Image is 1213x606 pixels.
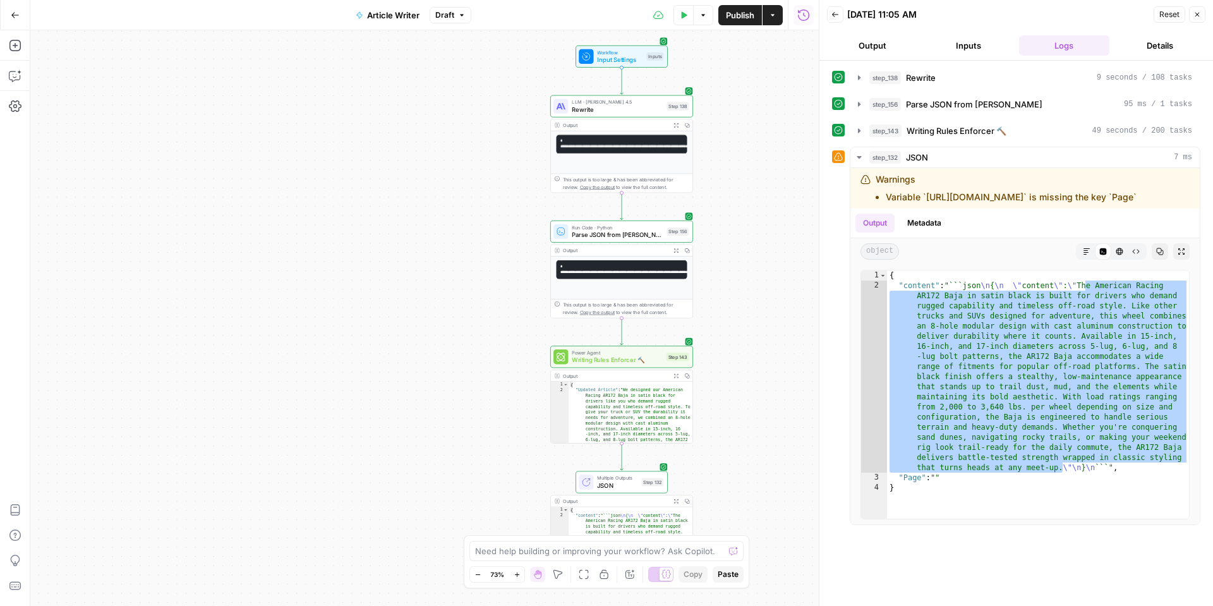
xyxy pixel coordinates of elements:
button: Draft [430,7,471,23]
span: Workflow [597,49,643,56]
button: Article Writer [348,5,427,25]
span: object [860,243,899,260]
span: Article Writer [367,9,419,21]
span: step_143 [869,124,902,137]
button: 9 seconds / 108 tasks [850,68,1200,88]
div: Step 143 [667,353,689,361]
div: Output [563,497,668,505]
span: Writing Rules Enforcer 🔨 [907,124,1006,137]
div: Power AgentWriting Rules Enforcer 🔨Step 143Output{ "Updated Article":"We designed our American Ra... [550,346,693,444]
g: Edge from step_138 to step_156 [620,193,623,219]
g: Edge from start to step_138 [620,68,623,94]
button: Publish [718,5,762,25]
span: Rewrite [906,71,936,84]
div: This output is too large & has been abbreviated for review. to view the full content. [563,176,689,190]
span: Toggle code folding, rows 1 through 3 [563,382,568,387]
span: 9 seconds / 108 tasks [1097,72,1192,83]
span: Copy [684,569,703,580]
span: Draft [435,9,454,21]
span: Run Code · Python [572,224,663,231]
div: Output [563,372,668,380]
span: Parse JSON from [PERSON_NAME] [906,98,1042,111]
div: 7 ms [850,168,1200,524]
span: Publish [726,9,754,21]
span: 49 seconds / 200 tasks [1092,125,1192,136]
button: Reset [1154,6,1185,23]
div: Step 138 [667,102,689,111]
span: Multiple Outputs [597,475,637,482]
button: Output [855,214,895,233]
div: Step 156 [667,227,689,236]
span: JSON [597,481,637,490]
div: This output is too large & has been abbreviated for review. to view the full content. [563,301,689,316]
div: 1 [551,382,569,387]
span: Copy the output [580,310,615,315]
span: Input Settings [597,55,643,64]
button: Paste [713,566,744,583]
div: 1 [861,270,887,281]
div: Step 132 [641,478,663,486]
div: Multiple OutputsJSONStep 132Output{ "content":"```json\n{\n\"content\":\"The American Racing AR17... [550,471,693,569]
span: Paste [718,569,739,580]
button: Inputs [923,35,1014,56]
span: JSON [906,151,928,164]
span: Rewrite [572,105,663,114]
div: WorkflowInput SettingsInputs [550,45,693,68]
span: Power Agent [572,349,663,356]
div: Warnings [876,173,1137,203]
span: Writing Rules Enforcer 🔨 [572,356,663,365]
div: Output [563,121,668,129]
g: Edge from step_143 to step_132 [620,444,623,470]
g: Edge from step_156 to step_143 [620,318,623,344]
div: 1 [551,507,569,512]
button: 95 ms / 1 tasks [850,94,1200,114]
span: Reset [1159,9,1180,20]
span: step_138 [869,71,901,84]
span: step_156 [869,98,901,111]
span: 73% [490,569,504,579]
button: 49 seconds / 200 tasks [850,121,1200,141]
span: 7 ms [1174,152,1192,163]
span: Parse JSON from [PERSON_NAME] [572,230,663,239]
button: Details [1114,35,1205,56]
div: Inputs [646,52,663,61]
button: Copy [679,566,708,583]
li: Variable `[URL][DOMAIN_NAME]` is missing the key `Page` [886,191,1137,203]
span: 95 ms / 1 tasks [1124,99,1192,110]
div: 3 [861,473,887,483]
button: Output [827,35,918,56]
span: Toggle code folding, rows 1 through 4 [879,270,886,281]
span: Copy the output [580,184,615,190]
span: LLM · [PERSON_NAME] 4.5 [572,99,663,106]
div: 2 [861,281,887,473]
button: Metadata [900,214,949,233]
button: 7 ms [850,147,1200,167]
div: Output [563,246,668,254]
div: 2 [551,387,569,531]
div: 4 [861,483,887,493]
span: step_132 [869,151,901,164]
span: Toggle code folding, rows 1 through 3 [563,507,568,512]
button: Logs [1019,35,1110,56]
